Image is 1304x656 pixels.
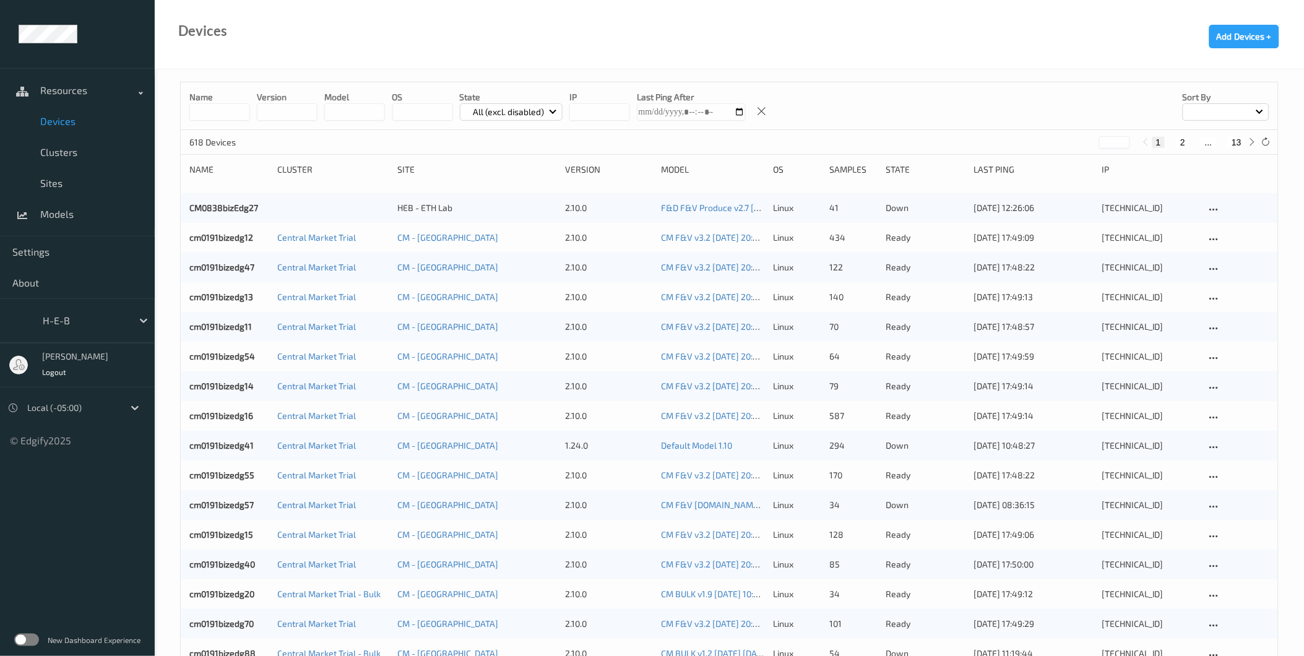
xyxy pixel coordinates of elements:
a: Central Market Trial [277,262,356,272]
div: 64 [829,350,877,363]
div: 79 [829,380,877,392]
p: ready [886,469,965,481]
div: 170 [829,469,877,481]
p: linux [773,410,821,422]
div: 294 [829,439,877,452]
div: [DATE] 12:26:06 [974,202,1094,214]
div: Samples [829,163,877,176]
a: cm0191bizedg13 [189,291,253,302]
div: Devices [178,25,227,37]
button: ... [1201,137,1216,148]
div: 2.10.0 [565,618,652,630]
p: down [886,202,965,214]
div: 128 [829,529,877,541]
div: [TECHNICAL_ID] [1102,529,1197,541]
p: All (excl. disabled) [469,106,549,118]
p: ready [886,410,965,422]
a: CM F&V v3.2 [DATE] 20:30 Auto Save [661,470,804,480]
div: Site [397,163,556,176]
a: CM - [GEOGRAPHIC_DATA] [397,351,498,361]
div: 2.10.0 [565,261,652,274]
div: 1.24.0 [565,439,652,452]
a: CM - [GEOGRAPHIC_DATA] [397,381,498,391]
a: cm0191bizedg41 [189,440,254,451]
a: Central Market Trial [277,410,356,421]
a: cm0191bizedg11 [189,321,252,332]
button: 1 [1152,137,1165,148]
div: 2.10.0 [565,321,652,333]
div: 34 [829,588,877,600]
div: [TECHNICAL_ID] [1102,588,1197,600]
div: [DATE] 17:49:13 [974,291,1094,303]
a: Central Market Trial - Bulk [277,589,381,599]
a: CM - [GEOGRAPHIC_DATA] [397,559,498,569]
div: 2.10.0 [565,291,652,303]
a: cm0191bizedg54 [189,351,255,361]
p: ready [886,261,965,274]
p: linux [773,380,821,392]
p: ready [886,529,965,541]
a: CM - [GEOGRAPHIC_DATA] [397,410,498,421]
button: 2 [1177,137,1189,148]
p: linux [773,291,821,303]
p: linux [773,499,821,511]
div: [TECHNICAL_ID] [1102,350,1197,363]
a: CM F&V v3.2 [DATE] 20:30 Auto Save [661,291,804,302]
div: [DATE] 10:48:27 [974,439,1094,452]
a: cm0191bizedg20 [189,589,254,599]
div: Name [189,163,269,176]
div: [TECHNICAL_ID] [1102,321,1197,333]
a: CM - [GEOGRAPHIC_DATA] [397,499,498,510]
p: 618 Devices [189,136,282,149]
div: [TECHNICAL_ID] [1102,202,1197,214]
button: Add Devices + [1209,25,1279,48]
div: [DATE] 17:49:14 [974,410,1094,422]
p: ready [886,558,965,571]
a: Central Market Trial [277,618,356,629]
a: cm0191bizedg55 [189,470,254,480]
a: Central Market Trial [277,529,356,540]
a: cm0191bizedg40 [189,559,255,569]
p: linux [773,558,821,571]
a: Central Market Trial [277,321,356,332]
p: linux [773,588,821,600]
div: [TECHNICAL_ID] [1102,380,1197,392]
a: cm0191bizedg16 [189,410,253,421]
p: Last Ping After [637,91,746,103]
a: cm0191bizedg15 [189,529,253,540]
p: ready [886,350,965,363]
div: OS [773,163,821,176]
p: down [886,499,965,511]
a: CM - [GEOGRAPHIC_DATA] [397,262,498,272]
a: Central Market Trial [277,559,356,569]
div: 2.10.0 [565,380,652,392]
div: [TECHNICAL_ID] [1102,261,1197,274]
div: Cluster [277,163,389,176]
a: CM - [GEOGRAPHIC_DATA] [397,440,498,451]
p: Sort by [1183,91,1269,103]
div: Model [661,163,764,176]
div: 122 [829,261,877,274]
div: [TECHNICAL_ID] [1102,469,1197,481]
p: model [324,91,385,103]
p: down [886,439,965,452]
div: ip [1102,163,1197,176]
a: CM F&V v3.2 [DATE] 20:30 Auto Save [661,351,804,361]
div: 2.10.0 [565,231,652,244]
p: linux [773,231,821,244]
div: 34 [829,499,877,511]
div: Last Ping [974,163,1094,176]
div: [DATE] 17:49:59 [974,350,1094,363]
p: ready [886,231,965,244]
div: 2.10.0 [565,350,652,363]
a: CM F&V v3.2 [DATE] 20:30 Auto Save [661,618,804,629]
a: CM BULK v1.9 [DATE] 10:10 Auto Save [661,589,803,599]
a: CM F&V v3.2 [DATE] 20:30 Auto Save [661,262,804,272]
div: 587 [829,410,877,422]
p: Name [189,91,250,103]
div: 2.10.0 [565,529,652,541]
div: State [886,163,965,176]
div: [TECHNICAL_ID] [1102,410,1197,422]
div: [DATE] 17:48:57 [974,321,1094,333]
div: [TECHNICAL_ID] [1102,558,1197,571]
